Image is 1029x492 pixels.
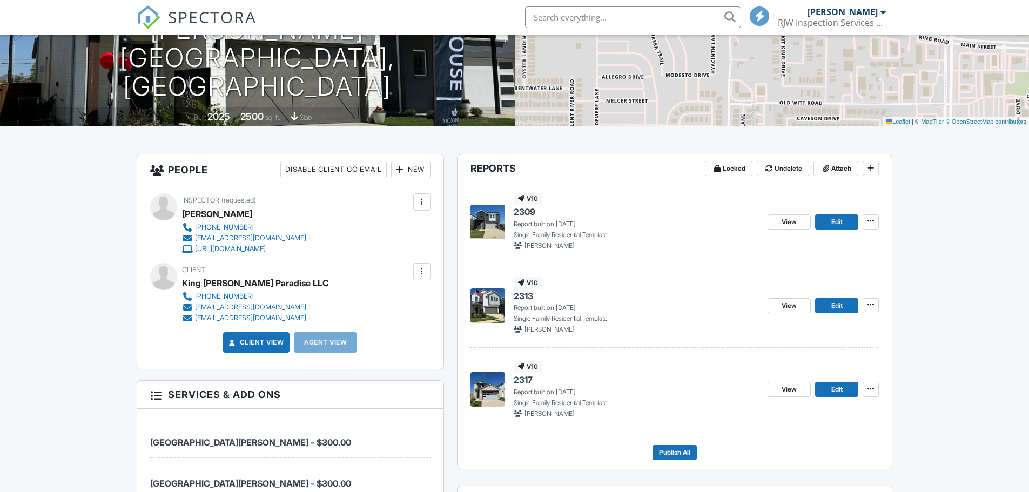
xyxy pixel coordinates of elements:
span: [GEOGRAPHIC_DATA][PERSON_NAME] - $300.00 [150,478,351,489]
a: Client View [227,337,284,348]
a: [EMAIL_ADDRESS][DOMAIN_NAME] [182,302,320,313]
a: [URL][DOMAIN_NAME] [182,244,306,254]
h3: People [137,154,443,185]
span: Client [182,266,205,274]
span: (requested) [221,196,256,204]
span: Built [194,113,206,122]
a: [EMAIL_ADDRESS][DOMAIN_NAME] [182,313,320,323]
div: King [PERSON_NAME] Paradise LLC [182,275,329,291]
a: [PHONE_NUMBER] [182,291,320,302]
div: [URL][DOMAIN_NAME] [195,245,266,253]
span: slab [300,113,312,122]
a: [EMAIL_ADDRESS][DOMAIN_NAME] [182,233,306,244]
a: © MapTiler [915,118,944,125]
a: © OpenStreetMap contributors [946,118,1026,125]
div: [PHONE_NUMBER] [195,223,254,232]
div: [EMAIL_ADDRESS][DOMAIN_NAME] [195,303,306,312]
a: Leaflet [886,118,910,125]
a: SPECTORA [137,15,257,37]
div: [PERSON_NAME] [808,6,878,17]
div: [EMAIL_ADDRESS][DOMAIN_NAME] [195,314,306,322]
a: [PHONE_NUMBER] [182,222,306,233]
span: [GEOGRAPHIC_DATA][PERSON_NAME] - $300.00 [150,437,351,448]
div: [PERSON_NAME] [182,206,252,222]
div: RJW Inspection Services LLC [778,17,886,28]
span: sq. ft. [265,113,280,122]
img: The Best Home Inspection Software - Spectora [137,5,160,29]
span: Inspector [182,196,219,204]
div: [EMAIL_ADDRESS][DOMAIN_NAME] [195,234,306,242]
span: | [912,118,913,125]
div: Disable Client CC Email [280,161,387,178]
div: 2025 [207,111,230,122]
div: 2500 [240,111,264,122]
li: Service: 2309 Peters Colony Dr. [150,417,431,457]
input: Search everything... [525,6,741,28]
h3: Services & Add ons [137,381,443,409]
div: New [391,161,431,178]
div: [PHONE_NUMBER] [195,292,254,301]
span: SPECTORA [168,5,257,28]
